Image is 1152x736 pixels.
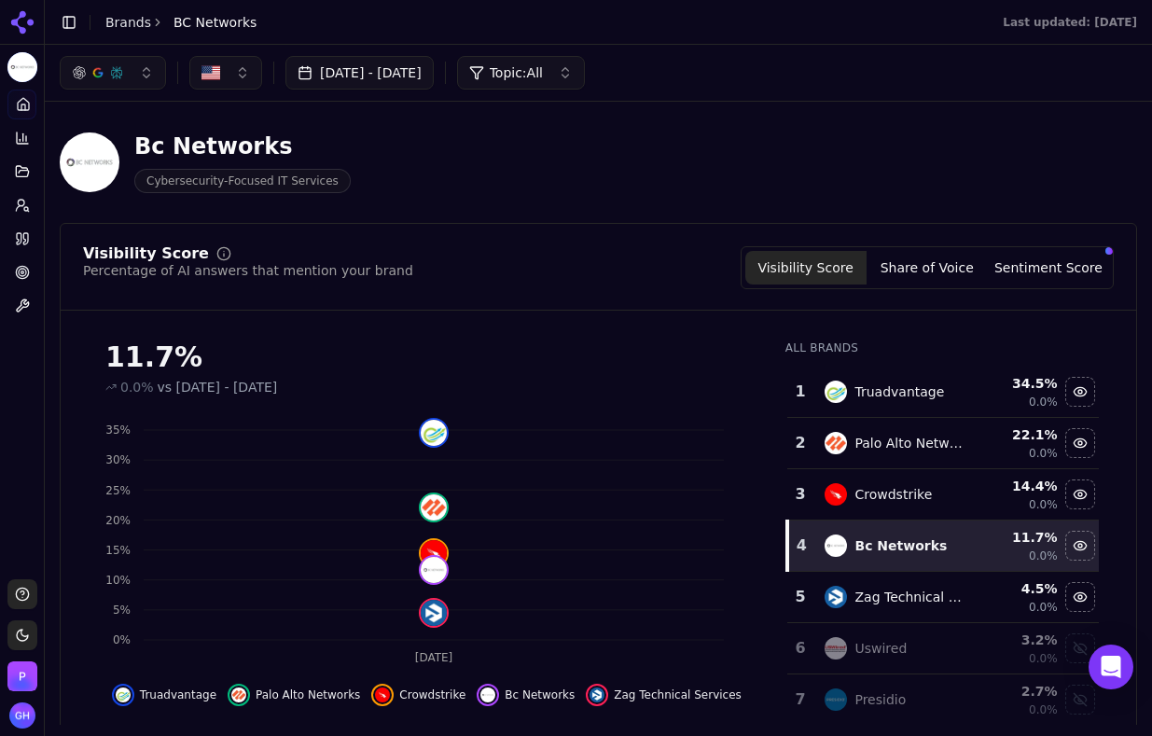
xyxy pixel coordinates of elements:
img: palo alto networks [421,494,447,521]
button: Current brand: BC Networks [7,52,37,82]
div: Bc Networks [854,536,947,555]
span: 0.0% [1029,651,1058,666]
div: 34.5 % [979,374,1057,393]
img: zag technical services [590,687,604,702]
img: crowdstrike [421,540,447,566]
div: Palo Alto Networks [854,434,964,452]
span: Palo Alto Networks [256,687,360,702]
button: Hide bc networks data [477,684,575,706]
div: 11.7 % [979,528,1057,547]
img: BC Networks [7,52,37,82]
a: Brands [105,15,151,30]
tspan: 25% [105,484,131,497]
span: 0.0% [1029,395,1058,410]
img: presidio [825,688,847,711]
img: bc networks [421,557,447,583]
div: Uswired [854,639,907,658]
button: Hide truadvantage data [112,684,216,706]
button: [DATE] - [DATE] [285,56,434,90]
tspan: 5% [113,604,131,617]
div: 14.4 % [979,477,1057,495]
img: Perrill [7,661,37,691]
div: Visibility Score [83,246,209,261]
div: 1 [795,381,807,403]
div: Last updated: [DATE] [1003,15,1137,30]
span: 0.0% [120,378,154,396]
div: Presidio [854,690,906,709]
div: 5 [795,586,807,608]
tr: 5zag technical servicesZag Technical Services4.5%0.0%Hide zag technical services data [787,572,1099,623]
tr: 3crowdstrikeCrowdstrike14.4%0.0%Hide crowdstrike data [787,469,1099,521]
div: 2 [795,432,807,454]
img: zag technical services [825,586,847,608]
img: crowdstrike [825,483,847,506]
button: Visibility Score [745,251,867,285]
button: Hide crowdstrike data [1065,479,1095,509]
div: Bc Networks [134,132,351,161]
img: US [201,63,220,82]
div: 4.5 % [979,579,1057,598]
div: 11.7% [105,340,748,374]
button: Open user button [9,702,35,729]
img: palo alto networks [231,687,246,702]
div: Percentage of AI answers that mention your brand [83,261,413,280]
tspan: 10% [105,574,131,587]
tr: 2palo alto networksPalo Alto Networks22.1%0.0%Hide palo alto networks data [787,418,1099,469]
span: BC Networks [173,13,257,32]
img: Grace Hallen [9,702,35,729]
tspan: 30% [105,453,131,466]
button: Hide truadvantage data [1065,377,1095,407]
tr: 7presidioPresidio2.7%0.0%Show presidio data [787,674,1099,726]
button: Hide palo alto networks data [228,684,360,706]
span: Topic: All [490,63,543,82]
button: Hide palo alto networks data [1065,428,1095,458]
span: Crowdstrike [399,687,465,702]
div: 4 [797,535,807,557]
span: Cybersecurity-Focused IT Services [134,169,351,193]
tspan: 0% [113,633,131,646]
div: 6 [795,637,807,660]
button: Hide crowdstrike data [371,684,465,706]
img: zag technical services [421,600,447,626]
span: 0.0% [1029,702,1058,717]
tr: 4bc networksBc Networks11.7%0.0%Hide bc networks data [787,521,1099,572]
div: 3 [795,483,807,506]
nav: breadcrumb [105,13,257,32]
div: 3.2 % [979,631,1057,649]
span: 0.0% [1029,446,1058,461]
button: Show uswired data [1065,633,1095,663]
span: 0.0% [1029,600,1058,615]
tspan: [DATE] [415,651,453,664]
button: Open organization switcher [7,661,37,691]
div: 2.7 % [979,682,1057,701]
div: Open Intercom Messenger [1089,645,1133,689]
span: 0.0% [1029,497,1058,512]
div: Zag Technical Services [854,588,964,606]
img: bc networks [825,535,847,557]
button: Show presidio data [1065,685,1095,715]
img: truadvantage [825,381,847,403]
img: bc networks [480,687,495,702]
tspan: 20% [105,514,131,527]
img: truadvantage [116,687,131,702]
span: 0.0% [1029,549,1058,563]
tr: 6uswiredUswired3.2%0.0%Show uswired data [787,623,1099,674]
span: vs [DATE] - [DATE] [158,378,278,396]
img: BC Networks [60,132,119,192]
button: Share of Voice [867,251,988,285]
button: Hide bc networks data [1065,531,1095,561]
span: Truadvantage [140,687,216,702]
div: Truadvantage [854,382,944,401]
div: Crowdstrike [854,485,932,504]
span: Zag Technical Services [614,687,742,702]
button: Sentiment Score [988,251,1109,285]
div: All Brands [785,340,1099,355]
img: uswired [825,637,847,660]
div: 7 [795,688,807,711]
span: Bc Networks [505,687,575,702]
tr: 1truadvantageTruadvantage34.5%0.0%Hide truadvantage data [787,367,1099,418]
button: Hide zag technical services data [586,684,742,706]
img: palo alto networks [825,432,847,454]
img: truadvantage [421,420,447,446]
tspan: 35% [105,424,131,437]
